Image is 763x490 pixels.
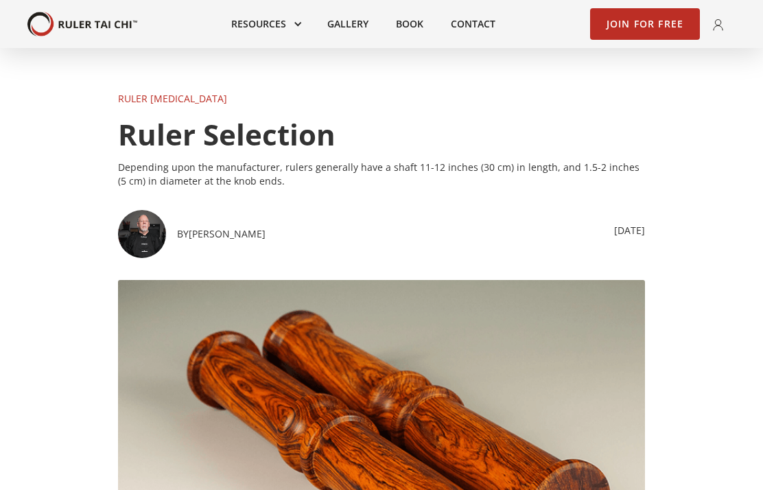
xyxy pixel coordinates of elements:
p: [DATE] [614,224,645,237]
div: Resources [218,9,314,39]
a: Contact [437,9,509,39]
p: By [177,227,189,241]
a: Book [382,9,437,39]
p: Depending upon the manufacturer, rulers generally have a shaft 11-12 inches (30 cm) in length, an... [118,161,645,188]
a: Join for Free [590,8,701,40]
a: Gallery [314,9,382,39]
h1: Ruler Selection [118,119,645,150]
a: home [27,12,137,37]
img: Your Brand Name [27,12,137,37]
p: Ruler [MEDICAL_DATA] [118,92,645,106]
a: [PERSON_NAME] [189,227,266,241]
